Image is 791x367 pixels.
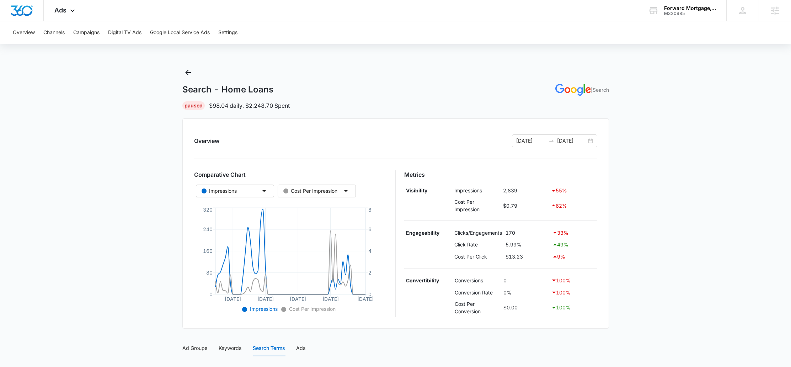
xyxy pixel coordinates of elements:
button: Google Local Service Ads [150,21,210,44]
strong: Engageability [406,230,439,236]
td: 2,839 [501,185,549,197]
td: 0 [502,275,549,287]
tspan: [DATE] [290,296,306,302]
input: End date [557,137,587,145]
div: 100 % [551,303,595,312]
div: 55 % [551,186,595,195]
tspan: 4 [368,248,372,254]
td: Conversion Rate [453,286,502,298]
td: Click Rate [453,239,504,251]
tspan: [DATE] [257,296,273,302]
button: Channels [43,21,65,44]
tspan: [DATE] [225,296,241,302]
button: Digital TV Ads [108,21,141,44]
div: Search Terms [253,344,285,352]
div: 49 % [552,240,595,249]
td: Impressions [453,185,501,197]
td: $0.79 [501,196,549,215]
td: $13.23 [504,251,550,263]
span: Ads [54,6,66,14]
button: Cost Per Impression [278,185,356,197]
div: account name [664,5,716,11]
h2: Overview [194,137,219,145]
img: GOOGLE_ADS [555,84,591,96]
strong: Visibility [406,187,427,193]
div: Keywords [219,344,241,352]
td: Cost Per Conversion [453,298,502,317]
span: swap-right [549,138,554,144]
button: Back [182,67,194,78]
tspan: 0 [209,291,212,297]
div: 100 % [551,288,595,297]
div: Cost Per Impression [283,187,337,195]
button: Campaigns [73,21,100,44]
td: Conversions [453,275,502,287]
td: Cost Per Click [453,251,504,263]
div: 62 % [551,201,595,210]
div: Impressions [202,187,237,195]
tspan: 80 [206,270,212,276]
tspan: 2 [368,270,372,276]
div: account id [664,11,716,16]
td: 5.99% [504,239,550,251]
td: 0% [502,286,549,298]
div: Ads [296,344,305,352]
div: 33 % [552,228,595,237]
tspan: 240 [203,226,212,232]
strong: Convertibility [406,277,439,283]
p: $98.04 daily , $2,248.70 Spent [209,101,290,110]
h3: Metrics [404,170,597,179]
button: Overview [13,21,35,44]
tspan: [DATE] [357,296,374,302]
h1: Search - Home Loans [182,84,273,95]
tspan: 8 [368,206,372,212]
td: $0.00 [502,298,549,317]
button: Impressions [196,185,274,197]
tspan: 6 [368,226,372,232]
div: 100 % [551,276,595,284]
button: Settings [218,21,237,44]
tspan: 160 [203,248,212,254]
p: | Search [591,86,609,94]
div: 9 % [552,252,595,261]
td: 170 [504,227,550,239]
tspan: [DATE] [322,296,338,302]
td: Cost Per Impression [453,196,501,215]
span: Impressions [248,306,278,312]
tspan: 0 [368,291,372,297]
tspan: 320 [203,206,212,212]
span: to [549,138,554,144]
div: Paused [182,101,205,110]
h3: Comparative Chart [194,170,387,179]
td: Clicks/Engagements [453,227,504,239]
span: Cost Per Impression [288,306,336,312]
input: Start date [516,137,546,145]
div: Ad Groups [182,344,207,352]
